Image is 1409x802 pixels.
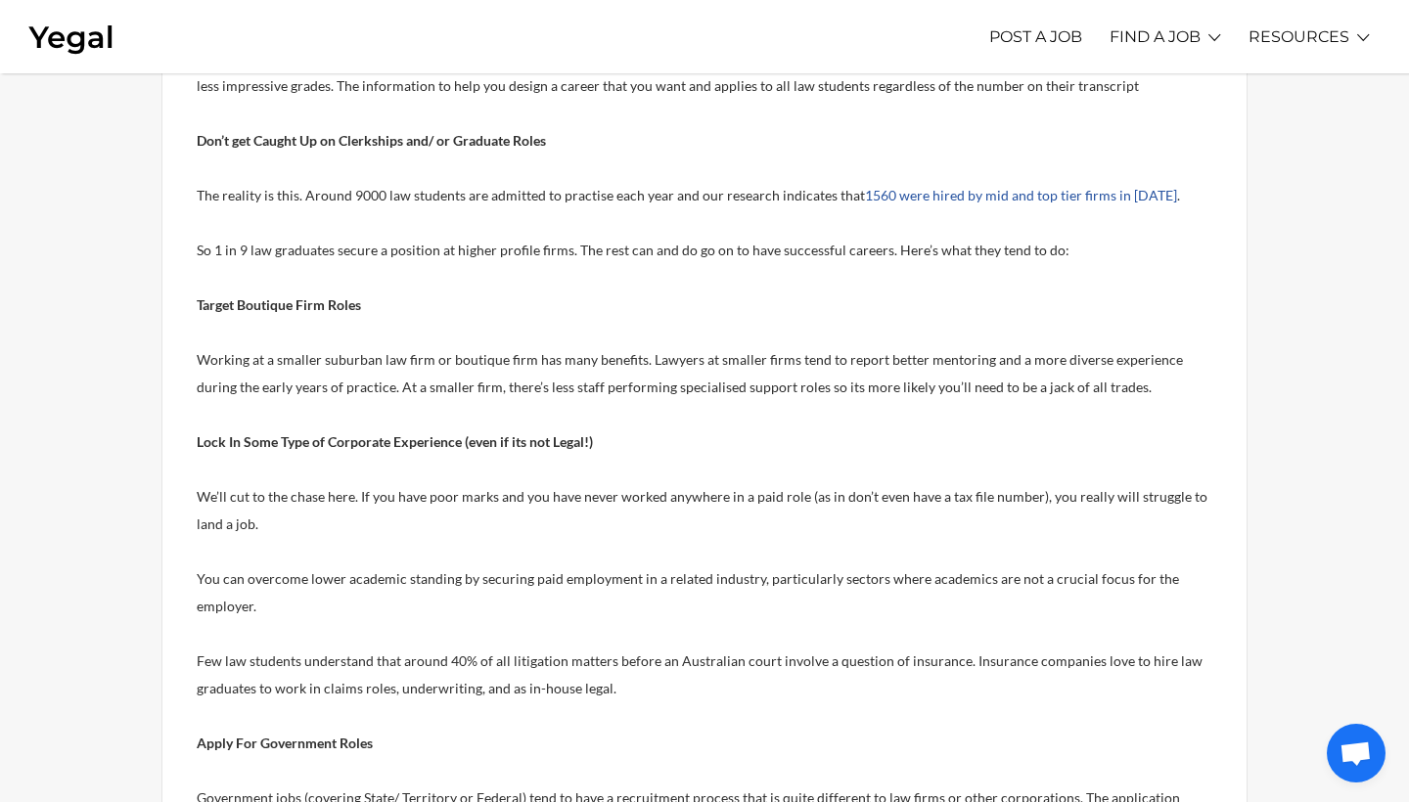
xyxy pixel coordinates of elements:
b: Apply For Government Roles [197,735,373,751]
span: The reality is this. Around 9000 law students are admitted to practise each year and our research... [197,187,865,203]
span: The team at [GEOGRAPHIC_DATA] has years of experience working with law students. We of course val... [197,50,1194,94]
a: RESOURCES [1249,10,1349,64]
div: Open chat [1327,724,1386,782]
b: Target Boutique Firm Roles [197,296,361,313]
b: Don’t get Caught Up on Clerkships and/ or Graduate Roles [197,132,546,149]
span: Working at a smaller suburban law firm or boutique firm has many benefits. Lawyers at smaller fir... [197,351,1183,395]
span: . [1177,187,1180,203]
span: You can overcome lower academic standing by securing paid employment in a related industry, parti... [197,570,1179,614]
b: Lock In Some Type of Corporate Experience (even if its not Legal!) [197,433,593,450]
a: POST A JOB [989,10,1082,64]
span: Few law students understand that around 40% of all litigation matters before an Australian court ... [197,652,1203,696]
span: We’ll cut to the chase here. If you have poor marks and you have never worked anywhere in a paid ... [197,488,1207,532]
a: FIND A JOB [1110,10,1201,64]
a: 1560 were hired by mid and top tier firms in [DATE] [865,187,1177,203]
span: So 1 in 9 law graduates secure a position at higher profile firms. The rest can and do go on to h... [197,242,1069,258]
